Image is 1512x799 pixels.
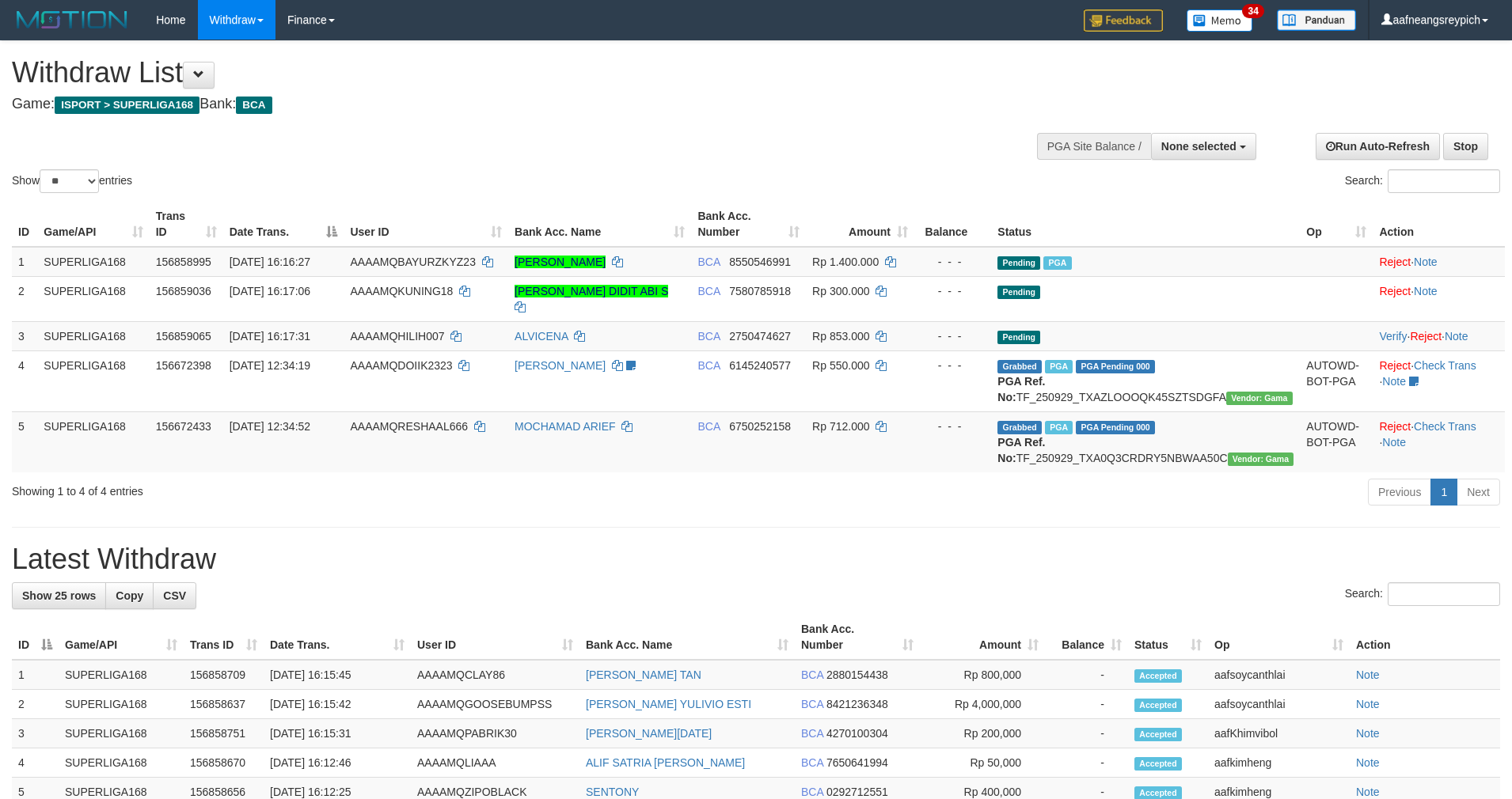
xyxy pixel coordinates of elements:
img: Feedback.jpg [1084,9,1163,32]
span: Marked by aafsoycanthlai [1045,360,1073,373]
span: Copy [116,589,143,602]
span: ISPORT > SUPERLIGA168 [55,97,199,114]
td: AUTOWD-BOT-PGA [1300,350,1373,411]
a: [PERSON_NAME] DIDIT ABI S [515,285,668,297]
a: Check Trans [1414,359,1476,372]
td: 1 [12,660,59,690]
span: Copy 8421236348 to clipboard [826,698,888,710]
td: AAAAMQLIAAA [411,748,579,778]
td: aafkimheng [1208,748,1350,778]
a: ALIF SATRIA [PERSON_NAME] [586,756,745,769]
a: Note [1414,256,1438,268]
span: Vendor URL: https://trx31.1velocity.biz [1226,392,1293,405]
td: Rp 50,000 [920,748,1045,778]
td: SUPERLIGA168 [37,247,149,277]
img: panduan.png [1277,9,1356,31]
span: Grabbed [997,421,1042,434]
td: · · [1373,350,1505,411]
span: None selected [1161,140,1237,153]
span: Copy 7650641994 to clipboard [826,756,888,769]
span: 156859065 [156,330,211,343]
span: BCA [697,285,720,297]
b: PGA Ref. No: [997,436,1045,464]
td: SUPERLIGA168 [37,276,149,321]
td: [DATE] 16:15:42 [264,690,411,719]
select: Showentries [40,169,99,193]
th: Amount: activate to sort column ascending [806,202,914,247]
a: Verify [1379,330,1407,343]
th: Game/API: activate to sort column ascending [37,202,149,247]
span: Accepted [1134,728,1182,741]
span: Vendor URL: https://trx31.1velocity.biz [1228,453,1294,466]
div: - - - [921,254,985,270]
a: Note [1356,668,1380,681]
span: Copy 8550546991 to clipboard [729,256,791,268]
span: Copy 6145240577 to clipboard [729,359,791,372]
a: MOCHAMAD ARIEF [515,420,616,433]
td: TF_250929_TXAZLOOOQK45SZTSDGFA [991,350,1300,411]
td: · · [1373,411,1505,472]
th: Op: activate to sort column ascending [1208,615,1350,660]
td: 4 [12,748,59,778]
span: Marked by aafsoycanthlai [1045,421,1073,434]
td: - [1045,660,1128,690]
td: 156858709 [184,660,264,690]
td: 2 [12,690,59,719]
span: Marked by aafsoycanthlai [1043,256,1071,270]
a: Note [1382,436,1406,449]
span: Copy 4270100304 to clipboard [826,727,888,740]
span: BCA [801,698,823,710]
span: BCA [801,756,823,769]
td: SUPERLIGA168 [37,350,149,411]
th: Date Trans.: activate to sort column descending [223,202,344,247]
td: 1 [12,247,37,277]
td: 156858751 [184,719,264,748]
span: Accepted [1134,757,1182,771]
a: Note [1445,330,1468,343]
span: Copy 0292712551 to clipboard [826,786,888,798]
img: Button%20Memo.svg [1187,9,1253,32]
td: 156858637 [184,690,264,719]
span: Rp 550.000 [812,359,869,372]
span: BCA [236,97,272,114]
th: Bank Acc. Name: activate to sort column ascending [508,202,691,247]
img: MOTION_logo.png [12,8,132,32]
td: 156858670 [184,748,264,778]
span: Copy 6750252158 to clipboard [729,420,791,433]
span: Copy 2880154438 to clipboard [826,668,888,681]
span: Rp 853.000 [812,330,869,343]
a: Reject [1379,285,1411,297]
a: ALVICENA [515,330,568,343]
div: PGA Site Balance / [1037,133,1151,160]
th: Action [1373,202,1505,247]
td: 5 [12,411,37,472]
div: - - - [921,358,985,373]
th: User ID: activate to sort column ascending [344,202,508,247]
div: - - - [921,328,985,344]
span: 156672398 [156,359,211,372]
th: Bank Acc. Number: activate to sort column ascending [691,202,806,247]
td: Rp 4,000,000 [920,690,1045,719]
td: TF_250929_TXA0Q3CRDRY5NBWAA50C [991,411,1300,472]
span: BCA [801,786,823,798]
a: SENTONY [586,786,639,798]
a: Show 25 rows [12,582,106,609]
div: Showing 1 to 4 of 4 entries [12,477,618,499]
input: Search: [1388,169,1500,193]
a: [PERSON_NAME][DATE] [586,727,712,740]
td: SUPERLIGA168 [59,660,184,690]
td: [DATE] 16:15:45 [264,660,411,690]
td: [DATE] 16:15:31 [264,719,411,748]
span: Grabbed [997,360,1042,373]
td: - [1045,748,1128,778]
label: Show entries [12,169,132,193]
td: SUPERLIGA168 [59,748,184,778]
th: Bank Acc. Number: activate to sort column ascending [795,615,920,660]
a: Run Auto-Refresh [1316,133,1440,160]
b: PGA Ref. No: [997,375,1045,403]
td: - [1045,719,1128,748]
a: 1 [1430,479,1457,506]
span: Copy 2750474627 to clipboard [729,330,791,343]
td: Rp 800,000 [920,660,1045,690]
th: Trans ID: activate to sort column ascending [150,202,223,247]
